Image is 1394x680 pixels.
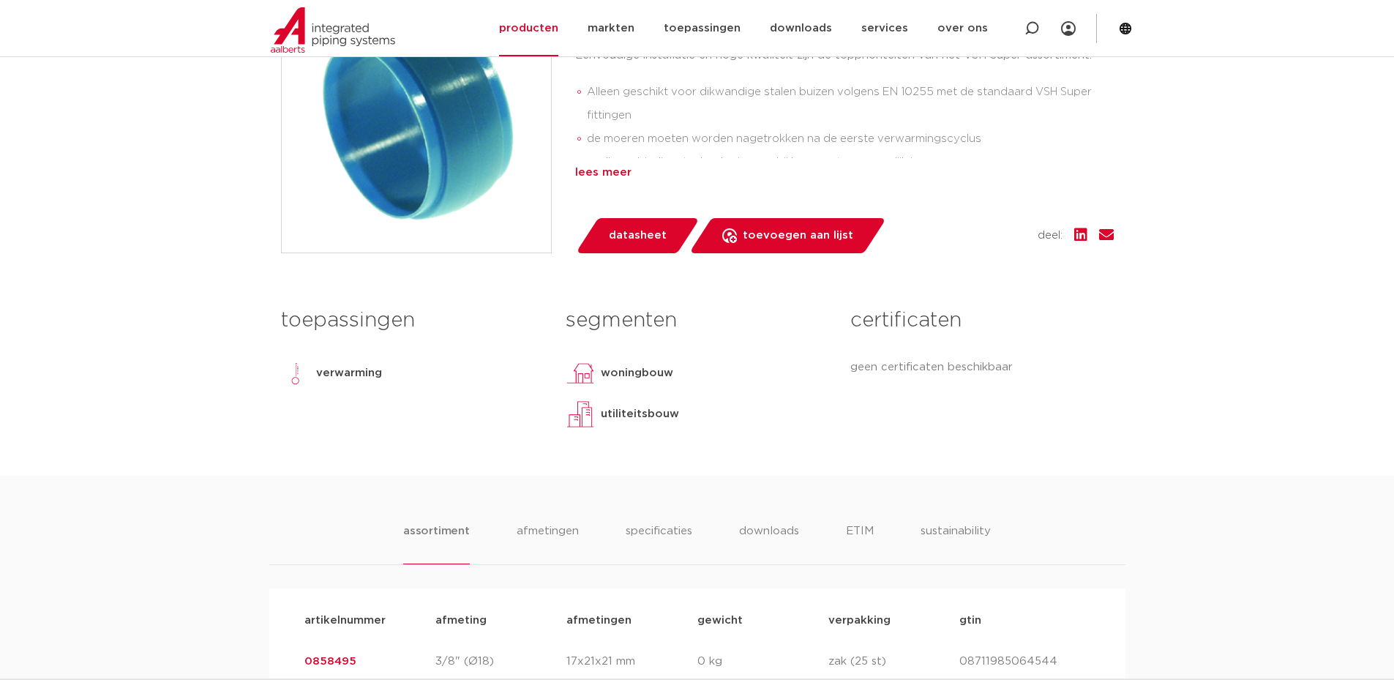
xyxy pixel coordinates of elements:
[566,306,828,335] h3: segmenten
[601,406,679,423] p: utiliteitsbouw
[281,359,310,388] img: verwarming
[575,218,700,253] a: datasheet
[575,164,1114,182] div: lees meer
[850,306,1113,335] h3: certificaten
[626,523,692,564] li: specificaties
[517,523,579,564] li: afmetingen
[850,359,1113,376] p: geen certificaten beschikbaar
[959,653,1090,670] p: 08711985064544
[828,653,959,670] p: zak (25 st)
[566,612,697,629] p: afmetingen
[435,612,566,629] p: afmeting
[281,306,544,335] h3: toepassingen
[435,653,566,670] p: 3/8" (Ø18)
[566,653,697,670] p: 17x21x21 mm
[959,612,1090,629] p: gtin
[697,653,828,670] p: 0 kg
[587,127,1114,151] li: de moeren moeten worden nagetrokken na de eerste verwarmingscyclus
[739,523,799,564] li: downloads
[921,523,991,564] li: sustainability
[304,612,435,629] p: artikelnummer
[697,612,828,629] p: gewicht
[828,612,959,629] p: verpakking
[587,81,1114,127] li: Alleen geschikt voor dikwandige stalen buizen volgens EN 10255 met de standaard VSH Super fittingen
[846,523,874,564] li: ETIM
[316,365,382,382] p: verwarming
[304,656,356,667] a: 0858495
[566,400,595,429] img: utiliteitsbouw
[743,224,853,247] span: toevoegen aan lijst
[601,365,673,382] p: woningbouw
[587,151,1114,174] li: snelle verbindingstechnologie waarbij her-montage mogelijk is
[1038,227,1063,244] span: deel:
[1061,12,1076,45] div: my IPS
[403,523,470,564] li: assortiment
[609,224,667,247] span: datasheet
[566,359,595,388] img: woningbouw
